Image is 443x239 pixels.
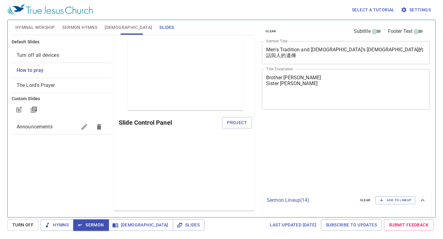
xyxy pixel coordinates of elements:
span: Announcements [17,124,53,130]
h6: Default Slides [12,39,111,45]
p: Sermon Lineup ( 14 ) [267,197,355,204]
iframe: from-child [259,116,397,188]
div: Sermon Lineup(14)clearAdd to Lineup [262,190,431,210]
h6: Slide Control Panel [119,118,222,127]
div: How to pray [12,63,111,78]
span: clear [265,29,276,34]
span: [DEMOGRAPHIC_DATA] [105,24,152,31]
span: Settings [402,6,431,14]
span: Slides [178,221,200,229]
span: Subtitle [354,28,371,35]
span: clear [360,198,371,203]
span: Last updated [DATE] [270,221,316,229]
textarea: Brother [PERSON_NAME] Sister [PERSON_NAME] [266,75,425,104]
span: Select a tutorial [352,6,395,14]
span: [object Object] [17,82,55,88]
span: [DEMOGRAPHIC_DATA] [114,221,168,229]
span: Subscribe to Updates [326,221,377,229]
span: Add to Lineup [379,198,411,203]
button: Sermon [73,219,109,231]
span: Hymnal Worship [15,24,55,31]
button: [DEMOGRAPHIC_DATA] [109,219,173,231]
h6: Custom Slides [12,96,111,102]
button: Select a tutorial [349,4,397,16]
span: Footer Text [388,28,413,35]
a: Submit Feedback [384,219,433,231]
span: Hymns [46,221,69,229]
span: [object Object] [17,67,44,73]
button: Slides [173,219,205,231]
button: Hymns [41,219,74,231]
span: [object Object] [17,52,59,58]
a: Last updated [DATE] [267,219,319,231]
textarea: Men's Tradition and [DEMOGRAPHIC_DATA]'s [DEMOGRAPHIC_DATA]的話與人的遺傳 [266,47,425,58]
button: Add to Lineup [375,196,415,204]
div: Announcements [12,119,111,134]
button: Turn Off [7,219,38,231]
button: clear [262,28,280,35]
button: Settings [400,4,433,16]
span: Sermon Hymns [62,24,97,31]
span: Slides [159,24,174,31]
a: Subscribe to Updates [321,219,382,231]
span: Turn Off [12,221,34,229]
span: Submit Feedback [389,221,429,229]
button: Project [222,117,252,128]
button: clear [356,197,374,204]
div: Turn off all devices [12,48,111,63]
span: Project [227,119,247,127]
div: The Lord's Prayer [12,78,111,93]
img: True Jesus Church [7,4,93,15]
span: Sermon [78,221,104,229]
